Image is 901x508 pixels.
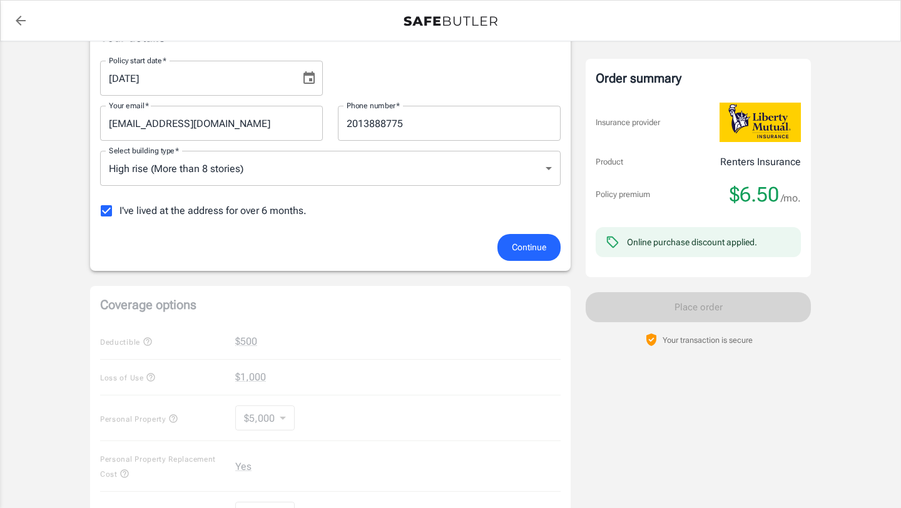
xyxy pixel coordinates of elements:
img: Back to quotes [404,16,497,26]
span: I've lived at the address for over 6 months. [120,203,307,218]
input: Enter number [338,106,561,141]
div: High rise (More than 8 stories) [100,151,561,186]
label: Your email [109,100,149,111]
label: Policy start date [109,55,166,66]
input: Enter email [100,106,323,141]
div: Online purchase discount applied. [627,236,757,248]
label: Select building type [109,145,179,156]
span: /mo. [781,190,801,207]
button: Continue [497,234,561,261]
span: Continue [512,240,546,255]
p: Policy premium [596,188,650,201]
p: Your transaction is secure [663,334,753,346]
a: back to quotes [8,8,33,33]
span: $6.50 [730,182,779,207]
p: Insurance provider [596,116,660,129]
img: Liberty Mutual [720,103,801,142]
label: Phone number [347,100,400,111]
p: Product [596,156,623,168]
p: Renters Insurance [720,155,801,170]
div: Order summary [596,69,801,88]
input: MM/DD/YYYY [100,61,292,96]
button: Choose date, selected date is Aug 29, 2025 [297,66,322,91]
